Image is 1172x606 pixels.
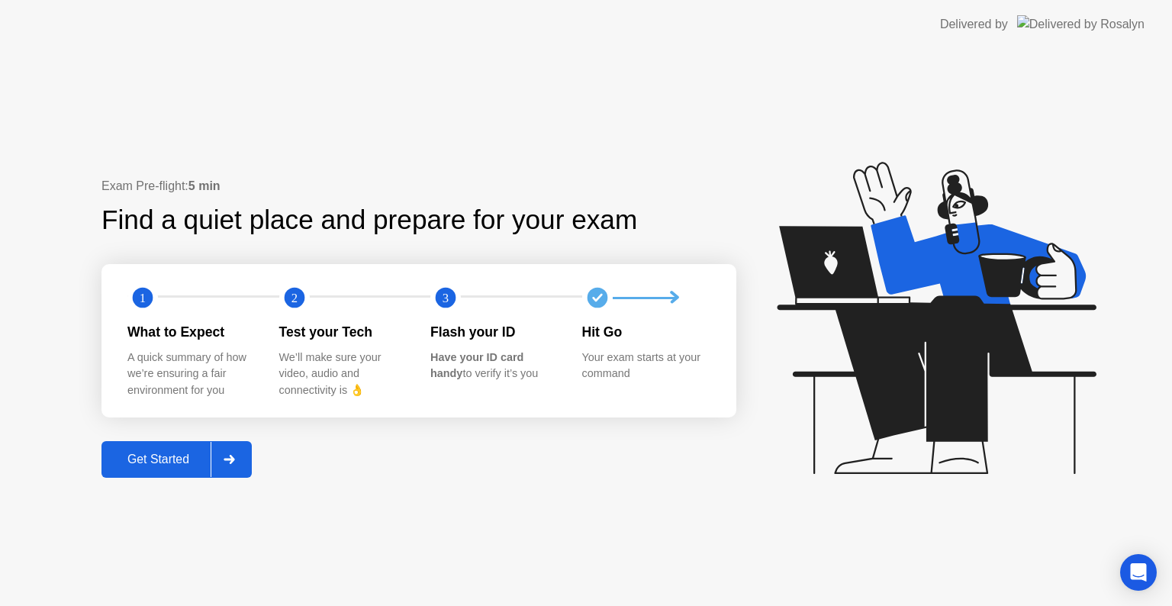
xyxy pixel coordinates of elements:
div: Exam Pre-flight: [101,177,736,195]
div: Get Started [106,453,211,466]
div: Flash your ID [430,322,558,342]
div: Open Intercom Messenger [1120,554,1157,591]
div: A quick summary of how we’re ensuring a fair environment for you [127,350,255,399]
div: What to Expect [127,322,255,342]
text: 1 [140,291,146,305]
div: Delivered by [940,15,1008,34]
button: Get Started [101,441,252,478]
div: Find a quiet place and prepare for your exam [101,200,639,240]
img: Delivered by Rosalyn [1017,15,1145,33]
div: to verify it’s you [430,350,558,382]
text: 2 [291,291,297,305]
div: Test your Tech [279,322,407,342]
div: We’ll make sure your video, audio and connectivity is 👌 [279,350,407,399]
div: Your exam starts at your command [582,350,710,382]
text: 3 [443,291,449,305]
b: Have your ID card handy [430,351,523,380]
b: 5 min [188,179,221,192]
div: Hit Go [582,322,710,342]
